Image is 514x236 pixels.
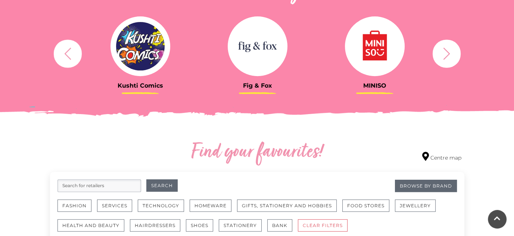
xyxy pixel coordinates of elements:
[422,152,461,162] a: Centre map
[322,82,428,89] h3: MINISO
[57,199,97,219] a: Fashion
[130,219,180,232] button: Hairdressers
[395,180,457,192] a: Browse By Brand
[342,199,389,212] button: Food Stores
[146,179,178,192] button: Search
[395,199,441,219] a: Jewellery
[395,199,436,212] button: Jewellery
[190,199,237,219] a: Homeware
[219,219,262,232] button: Stationery
[342,199,395,219] a: Food Stores
[57,199,91,212] button: Fashion
[57,219,124,232] button: Health and Beauty
[138,199,190,219] a: Technology
[97,199,132,212] button: Services
[57,179,141,192] input: Search for retailers
[190,199,231,212] button: Homeware
[87,82,193,89] h3: Kushti Comics
[205,82,311,89] h3: Fig & Fox
[186,219,213,232] button: Shoes
[97,199,138,219] a: Services
[138,199,184,212] button: Technology
[121,141,393,164] h2: Find your favourites!
[237,199,342,219] a: Gifts, Stationery and Hobbies
[237,199,337,212] button: Gifts, Stationery and Hobbies
[267,219,292,232] button: Bank
[298,219,348,232] button: CLEAR FILTERS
